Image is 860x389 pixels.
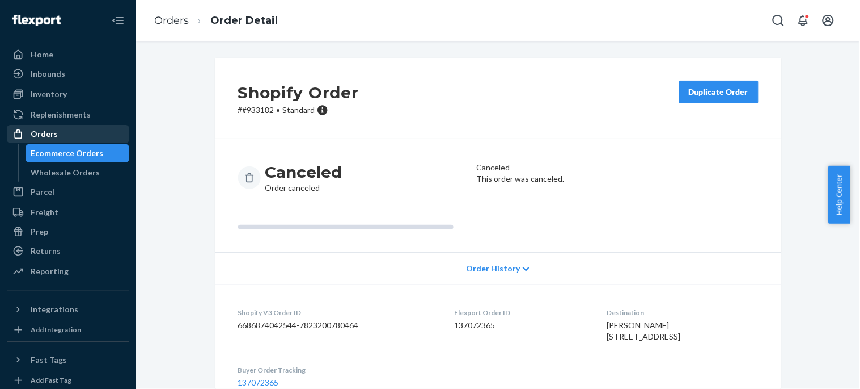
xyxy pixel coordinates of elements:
dd: 137072365 [455,320,588,331]
a: Replenishments [7,106,129,124]
button: Duplicate Order [679,81,759,103]
div: Home [31,49,53,60]
button: Open notifications [792,9,815,32]
a: Orders [7,125,129,143]
div: Prep [31,226,48,237]
div: Ecommerce Orders [31,148,104,159]
dt: Buyer Order Tracking [238,365,437,375]
div: Orders [31,128,58,140]
a: Home [7,45,129,64]
div: Integrations [31,304,78,315]
header: Canceled [477,162,759,173]
button: Open Search Box [767,9,790,32]
h2: Shopify Order [238,81,359,104]
a: Orders [154,14,189,27]
a: 137072365 [238,378,279,387]
a: Freight [7,203,129,221]
div: Duplicate Order [689,86,749,98]
dt: Destination [607,308,758,317]
p: # #933182 [238,104,359,116]
button: Fast Tags [7,351,129,369]
h3: Canceled [265,162,342,182]
a: Order Detail [210,14,278,27]
span: Order History [466,263,520,274]
div: Reporting [31,266,69,277]
a: Prep [7,223,129,241]
div: Parcel [31,186,54,198]
a: Inbounds [7,65,129,83]
span: Standard [283,105,315,115]
dd: 6686874042544-7823200780464 [238,320,437,331]
a: Parcel [7,183,129,201]
div: Fast Tags [31,354,67,366]
a: Add Fast Tag [7,374,129,387]
button: Open account menu [817,9,840,32]
dt: Flexport Order ID [455,308,588,317]
div: Returns [31,245,61,257]
button: Close Navigation [107,9,129,32]
a: Returns [7,242,129,260]
button: Integrations [7,300,129,319]
div: Wholesale Orders [31,167,100,178]
div: Add Integration [31,325,81,334]
a: Ecommerce Orders [26,144,130,162]
div: Freight [31,207,58,218]
a: Add Integration [7,323,129,337]
p: This order was canceled. [477,173,759,185]
a: Wholesale Orders [26,164,130,182]
span: [PERSON_NAME] [STREET_ADDRESS] [607,320,680,341]
ol: breadcrumbs [145,4,287,37]
dt: Shopify V3 Order ID [238,308,437,317]
a: Reporting [7,262,129,281]
a: Inventory [7,85,129,103]
div: Replenishments [31,109,91,120]
button: Help Center [828,166,850,224]
div: Order canceled [265,162,342,194]
div: Add Fast Tag [31,375,71,385]
div: Inventory [31,89,67,100]
img: Flexport logo [12,15,61,26]
div: Inbounds [31,68,65,80]
span: • [277,105,281,115]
